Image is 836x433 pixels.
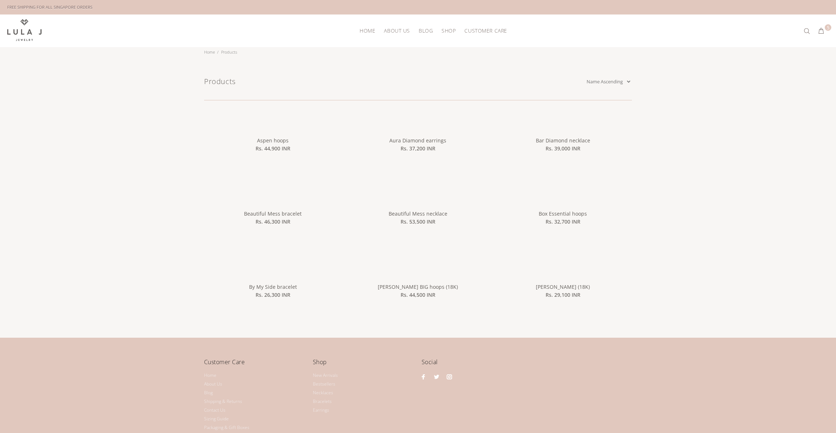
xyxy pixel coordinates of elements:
a: Sizing Guide [204,415,229,423]
span: Rs. 44,500 INR [401,291,435,299]
a: New Arrivals [313,371,338,380]
a: [PERSON_NAME] BIG hoops (18K) [378,283,458,290]
a: Home [204,371,216,380]
a: BLOG [414,25,437,36]
span: Rs. 26,300 INR [256,291,290,299]
span: CUSTOMER CARE [464,28,507,33]
a: Beautiful Mess necklace [349,197,487,204]
a: linear-gradient(135deg,rgba(255, 238, 179, 1) 0%, rgba(212, 175, 55, 1) 100%) [349,124,487,130]
a: HOME [355,25,380,36]
a: Shipping & Returns [204,397,242,406]
a: Cleo hoops (18K) [494,270,632,277]
a: Beautiful Mess bracelet [204,197,342,204]
button: 5 [815,25,828,37]
a: ABOUT US [380,25,414,36]
a: Bar Diamond necklace [536,137,590,144]
span: Rs. 32,700 INR [546,218,580,226]
a: Earrings [313,406,329,415]
a: Beautiful Mess bracelet [244,210,302,217]
span: Rs. 39,000 INR [546,145,580,153]
a: About Us [204,380,222,388]
a: linear-gradient(135deg,rgba(255, 238, 179, 1) 0%, rgba(212, 175, 55, 1) 100%) [204,124,342,130]
a: Blog [204,388,213,397]
span: SHOP [442,28,456,33]
span: Rs. 37,200 INR [401,145,435,153]
h4: Social [422,357,632,372]
span: BLOG [419,28,433,33]
a: Box Essential hoops [539,210,587,217]
a: Contact Us [204,406,225,415]
a: CUSTOMER CARE [460,25,507,36]
span: Rs. 46,300 INR [256,218,290,226]
h4: Shop [313,357,414,372]
a: [PERSON_NAME] (18K) [536,283,590,290]
a: Bracelets [313,397,332,406]
li: Products [217,47,239,57]
a: Packaging & Gift Boxes [204,423,249,432]
span: Rs. 44,900 INR [256,145,290,153]
a: Bestsellers [313,380,335,388]
span: Rs. 53,500 INR [401,218,435,226]
a: SHOP [437,25,460,36]
a: By My Side bracelet [249,283,297,290]
a: Necklaces [313,388,333,397]
a: Cleo BIG hoops (18K) [349,270,487,277]
span: ABOUT US [384,28,410,33]
span: HOME [360,28,375,33]
h4: Customer Care [204,357,306,372]
a: By My Side bracelet [204,270,342,277]
span: Rs. 29,100 INR [546,291,580,299]
a: Aura Diamond earrings [389,137,446,144]
a: Box Essential hoops [494,197,632,204]
div: FREE SHIPPING FOR ALL SINGAPORE ORDERS [7,3,92,11]
a: Beautiful Mess necklace [389,210,447,217]
h1: Products [204,76,585,87]
a: Home [204,49,215,55]
a: Bar Diamond necklace [494,124,632,130]
a: Aspen hoops [257,137,289,144]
